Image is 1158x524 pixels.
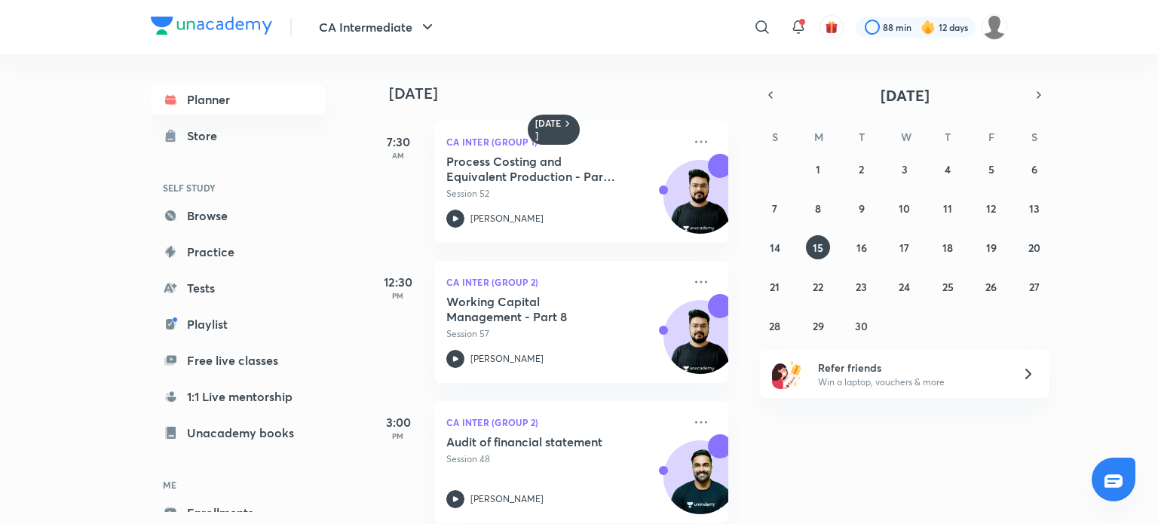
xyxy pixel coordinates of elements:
[446,434,634,449] h5: Audit of financial statement
[825,20,838,34] img: avatar
[781,84,1028,106] button: [DATE]
[899,280,910,294] abbr: September 24, 2025
[1022,196,1046,220] button: September 13, 2025
[151,345,326,375] a: Free live classes
[899,241,909,255] abbr: September 17, 2025
[1028,241,1040,255] abbr: September 20, 2025
[859,162,864,176] abbr: September 2, 2025
[985,280,997,294] abbr: September 26, 2025
[855,319,868,333] abbr: September 30, 2025
[368,273,428,291] h5: 12:30
[988,130,994,144] abbr: Friday
[446,327,683,341] p: Session 57
[446,133,683,151] p: CA Inter (Group 1)
[945,162,951,176] abbr: September 4, 2025
[942,241,953,255] abbr: September 18, 2025
[818,375,1003,389] p: Win a laptop, vouchers & more
[1022,235,1046,259] button: September 20, 2025
[806,196,830,220] button: September 8, 2025
[942,280,954,294] abbr: September 25, 2025
[921,20,936,35] img: streak
[187,127,226,145] div: Store
[945,130,951,144] abbr: Thursday
[151,201,326,231] a: Browse
[859,130,865,144] abbr: Tuesday
[893,274,917,299] button: September 24, 2025
[943,201,952,216] abbr: September 11, 2025
[151,237,326,267] a: Practice
[1022,274,1046,299] button: September 27, 2025
[850,196,874,220] button: September 9, 2025
[1029,280,1040,294] abbr: September 27, 2025
[899,201,910,216] abbr: September 10, 2025
[470,212,544,225] p: [PERSON_NAME]
[893,157,917,181] button: September 3, 2025
[986,241,997,255] abbr: September 19, 2025
[856,241,867,255] abbr: September 16, 2025
[664,168,737,241] img: Avatar
[816,162,820,176] abbr: September 1, 2025
[859,201,865,216] abbr: September 9, 2025
[979,196,1003,220] button: September 12, 2025
[151,273,326,303] a: Tests
[979,274,1003,299] button: September 26, 2025
[770,280,780,294] abbr: September 21, 2025
[772,130,778,144] abbr: Sunday
[664,449,737,521] img: Avatar
[772,201,777,216] abbr: September 7, 2025
[850,274,874,299] button: September 23, 2025
[893,235,917,259] button: September 17, 2025
[470,352,544,366] p: [PERSON_NAME]
[310,12,446,42] button: CA Intermediate
[446,154,634,184] h5: Process Costing and Equivalent Production - Part 9
[368,151,428,160] p: AM
[535,118,562,142] h6: [DATE]
[446,273,683,291] p: CA Inter (Group 2)
[806,235,830,259] button: September 15, 2025
[368,413,428,431] h5: 3:00
[813,241,823,255] abbr: September 15, 2025
[151,84,326,115] a: Planner
[446,413,683,431] p: CA Inter (Group 2)
[814,130,823,144] abbr: Monday
[151,121,326,151] a: Store
[151,418,326,448] a: Unacademy books
[881,85,930,106] span: [DATE]
[446,187,683,201] p: Session 52
[806,314,830,338] button: September 29, 2025
[368,133,428,151] h5: 7:30
[818,360,1003,375] h6: Refer friends
[1031,162,1037,176] abbr: September 6, 2025
[979,157,1003,181] button: September 5, 2025
[151,309,326,339] a: Playlist
[763,274,787,299] button: September 21, 2025
[151,382,326,412] a: 1:1 Live mentorship
[470,492,544,506] p: [PERSON_NAME]
[151,17,272,35] img: Company Logo
[151,17,272,38] a: Company Logo
[446,452,683,466] p: Session 48
[1022,157,1046,181] button: September 6, 2025
[1029,201,1040,216] abbr: September 13, 2025
[982,14,1007,40] img: dhanak
[850,235,874,259] button: September 16, 2025
[368,431,428,440] p: PM
[813,280,823,294] abbr: September 22, 2025
[850,314,874,338] button: September 30, 2025
[770,241,780,255] abbr: September 14, 2025
[763,314,787,338] button: September 28, 2025
[815,201,821,216] abbr: September 8, 2025
[986,201,996,216] abbr: September 12, 2025
[936,235,960,259] button: September 18, 2025
[769,319,780,333] abbr: September 28, 2025
[151,175,326,201] h6: SELF STUDY
[806,274,830,299] button: September 22, 2025
[893,196,917,220] button: September 10, 2025
[850,157,874,181] button: September 2, 2025
[806,157,830,181] button: September 1, 2025
[1031,130,1037,144] abbr: Saturday
[902,162,908,176] abbr: September 3, 2025
[819,15,844,39] button: avatar
[763,196,787,220] button: September 7, 2025
[936,274,960,299] button: September 25, 2025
